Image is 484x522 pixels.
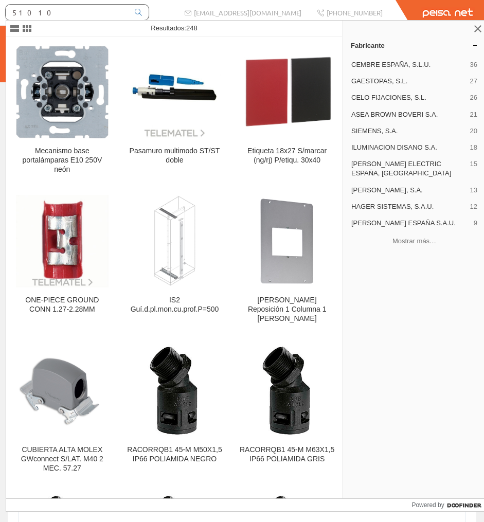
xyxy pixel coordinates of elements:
[231,187,343,335] a: Marco Reposición 1 Columna 1 Módulo Tegui [PERSON_NAME] Reposición 1 Columna 1 [PERSON_NAME]
[351,127,466,136] span: SIEMENS, S.A.
[470,159,477,178] span: 15
[347,232,482,249] button: Mostrar más…
[231,336,343,485] a: RACORRQB1 45-M M63X1,5 IP66 POLIAMIDA GRIS RACORRQB1 45-M M63X1,5 IP66 POLIAMIDA GRIS
[14,445,110,473] div: CUBIERTA ALTA MOLEX GWconnect S/LAT. M40 2 MEC. 57.27
[470,186,477,195] span: 13
[470,77,477,86] span: 27
[351,202,466,211] span: HAGER SISTEMAS, S.A.U.
[127,147,223,165] div: Pasamuro multimodo ST/ST doble
[241,345,333,437] img: RACORRQB1 45-M M63X1,5 IP66 POLIAMIDA GRIS
[351,159,466,178] span: [PERSON_NAME] ELECTRIC ESPAÑA, [GEOGRAPHIC_DATA]
[241,46,333,138] img: Etiqueta 18x27 S/marcar (ng/rj) P/etiqu. 30x40
[470,93,477,102] span: 26
[241,195,333,287] img: Marco Reposición 1 Columna 1 Módulo Tegui
[128,46,221,138] img: Pasamuro multimodo ST/ST doble
[327,8,383,17] span: [PHONE_NUMBER]
[351,110,466,119] span: ASEA BROWN BOVERI S.A.
[194,8,301,17] span: [EMAIL_ADDRESS][DOMAIN_NAME]
[239,445,335,464] div: RACORRQB1 45-M M63X1,5 IP66 POLIAMIDA GRIS
[411,500,444,510] span: Powered by
[351,60,466,69] span: CEMBRE ESPAÑA, S.L.U.
[6,336,118,485] a: CUBIERTA ALTA MOLEX GWconnect S/LAT. M40 2 MEC. 57.27 CUBIERTA ALTA MOLEX GWconnect S/LAT. M40 2 ...
[127,445,223,464] div: RACORRQB1 45-M M50X1,5 IP66 POLIAMIDA NEGRO
[151,24,197,32] span: Resultados:
[231,38,343,186] a: Etiqueta 18x27 S/marcar (ng/rj) P/etiqu. 30x40 Etiqueta 18x27 S/marcar (ng/rj) P/etiqu. 30x40
[16,195,109,287] img: ONE-PIECE GROUND CONN 1.27-2.28MM
[351,186,466,195] span: [PERSON_NAME], S.A.
[128,345,221,437] img: RACORRQB1 45-M M50X1,5 IP66 POLIAMIDA NEGRO
[351,77,466,86] span: GAESTOPAS, S.L.
[470,202,477,211] span: 12
[470,60,477,69] span: 36
[351,219,470,228] span: [PERSON_NAME] ESPAÑA S.A.U.
[186,24,198,32] span: 248
[239,296,335,323] div: [PERSON_NAME] Reposición 1 Columna 1 [PERSON_NAME]
[351,143,466,152] span: ILUMINACION DISANO S.A.
[127,296,223,314] div: IS2 Guí.d.pl.mon.cu.prof.P=500
[470,143,477,152] span: 18
[474,219,477,228] span: 9
[128,195,221,287] img: IS2 Guí.d.pl.mon.cu.prof.P=500
[119,336,231,485] a: RACORRQB1 45-M M50X1,5 IP66 POLIAMIDA NEGRO RACORRQB1 45-M M50X1,5 IP66 POLIAMIDA NEGRO
[119,38,231,186] a: Pasamuro multimodo ST/ST doble Pasamuro multimodo ST/ST doble
[14,347,110,434] img: CUBIERTA ALTA MOLEX GWconnect S/LAT. M40 2 MEC. 57.27
[470,110,477,119] span: 21
[351,93,466,102] span: CELO FIJACIONES, S.L.
[14,147,110,174] div: Mecanismo base portalámparas E10 250V neón
[6,187,118,335] a: ONE-PIECE GROUND CONN 1.27-2.28MM ONE-PIECE GROUND CONN 1.27-2.28MM
[119,187,231,335] a: IS2 Guí.d.pl.mon.cu.prof.P=500 IS2 Guí.d.pl.mon.cu.prof.P=500
[16,46,109,138] img: Mecanismo base portalámparas E10 250V neón
[6,38,118,186] a: Mecanismo base portalámparas E10 250V neón Mecanismo base portalámparas E10 250V neón
[14,296,110,314] div: ONE-PIECE GROUND CONN 1.27-2.28MM
[470,127,477,136] span: 20
[6,5,129,20] input: Buscar...
[239,147,335,165] div: Etiqueta 18x27 S/marcar (ng/rj) P/etiqu. 30x40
